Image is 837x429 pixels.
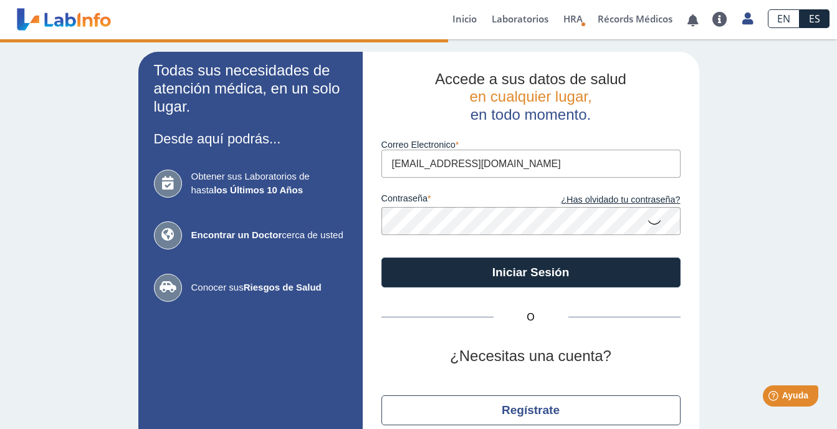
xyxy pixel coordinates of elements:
b: los Últimos 10 Años [214,185,303,195]
a: ¿Has olvidado tu contraseña? [531,193,681,207]
h3: Desde aquí podrás... [154,131,347,147]
span: HRA [563,12,583,25]
b: Encontrar un Doctor [191,229,282,240]
label: Correo Electronico [381,140,681,150]
a: EN [768,9,800,28]
h2: ¿Necesitas una cuenta? [381,347,681,365]
span: Conocer sus [191,281,347,295]
button: Iniciar Sesión [381,258,681,287]
button: Regístrate [381,395,681,425]
span: en cualquier lugar, [469,88,591,105]
b: Riesgos de Salud [244,282,322,292]
h2: Todas sus necesidades de atención médica, en un solo lugar. [154,62,347,115]
a: ES [800,9,830,28]
span: cerca de usted [191,228,347,243]
span: Accede a sus datos de salud [435,70,626,87]
span: en todo momento. [471,106,591,123]
label: contraseña [381,193,531,207]
span: O [494,310,568,325]
iframe: Help widget launcher [726,380,823,415]
span: Obtener sus Laboratorios de hasta [191,170,347,198]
